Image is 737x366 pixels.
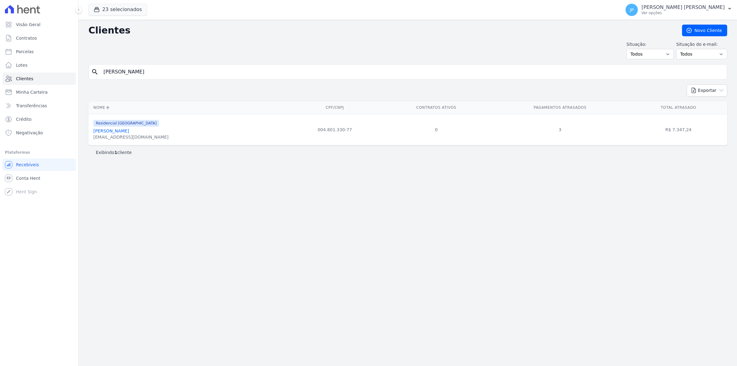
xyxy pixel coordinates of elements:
[5,149,73,156] div: Plataformas
[114,150,117,155] b: 1
[626,41,674,48] label: Situação:
[16,89,48,95] span: Minha Carteira
[630,101,727,114] th: Total Atrasado
[630,114,727,145] td: R$ 7.347,24
[630,8,634,12] span: JP
[2,127,76,139] a: Negativação
[382,101,490,114] th: Contratos Ativos
[2,18,76,31] a: Visão Geral
[2,86,76,98] a: Minha Carteira
[687,85,727,96] button: Exportar
[2,59,76,71] a: Lotes
[16,162,39,168] span: Recebíveis
[287,114,382,145] td: 004.801.330-77
[16,49,34,55] span: Parcelas
[16,116,32,122] span: Crédito
[2,73,76,85] a: Clientes
[2,45,76,58] a: Parcelas
[382,114,490,145] td: 0
[2,159,76,171] a: Recebíveis
[2,113,76,125] a: Crédito
[91,68,99,76] i: search
[88,4,147,15] button: 23 selecionados
[93,128,129,133] a: [PERSON_NAME]
[16,130,43,136] span: Negativação
[100,66,724,78] input: Buscar por nome, CPF ou e-mail
[93,120,159,127] span: Residencial [GEOGRAPHIC_DATA]
[93,134,169,140] div: [EMAIL_ADDRESS][DOMAIN_NAME]
[641,4,725,10] p: [PERSON_NAME] [PERSON_NAME]
[16,22,41,28] span: Visão Geral
[16,175,40,181] span: Conta Hent
[16,62,28,68] span: Lotes
[490,101,630,114] th: Pagamentos Atrasados
[2,32,76,44] a: Contratos
[2,100,76,112] a: Transferências
[88,101,287,114] th: Nome
[16,35,37,41] span: Contratos
[16,103,47,109] span: Transferências
[641,10,725,15] p: Ver opções
[16,76,33,82] span: Clientes
[287,101,382,114] th: CPF/CNPJ
[682,25,727,36] a: Novo Cliente
[621,1,737,18] button: JP [PERSON_NAME] [PERSON_NAME] Ver opções
[96,149,132,155] p: Exibindo cliente
[490,114,630,145] td: 3
[676,41,727,48] label: Situação do e-mail:
[88,25,672,36] h2: Clientes
[2,172,76,184] a: Conta Hent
